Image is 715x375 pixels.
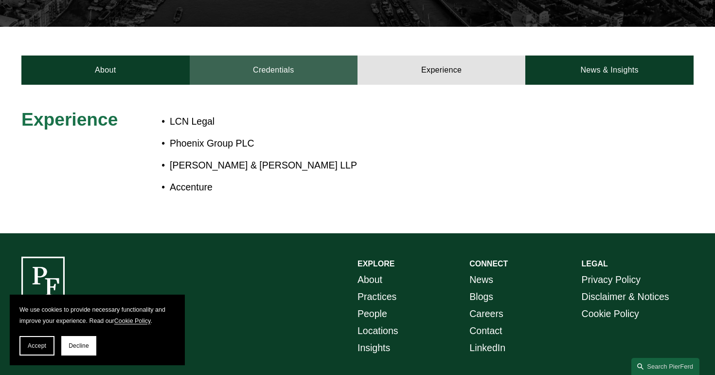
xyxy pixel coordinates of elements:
[582,260,608,268] strong: LEGAL
[69,342,89,349] span: Decline
[357,305,387,322] a: People
[19,304,175,326] p: We use cookies to provide necessary functionality and improve your experience. Read our .
[170,113,609,130] p: LCN Legal
[190,56,357,84] a: Credentials
[357,56,525,84] a: Experience
[525,56,693,84] a: News & Insights
[170,179,609,196] p: Accenture
[170,157,609,174] p: [PERSON_NAME] & [PERSON_NAME] LLP
[21,109,118,130] span: Experience
[61,336,96,356] button: Decline
[582,288,669,305] a: Disclaimer & Notices
[21,56,189,84] a: About
[357,271,382,288] a: About
[357,260,394,268] strong: EXPLORE
[469,260,508,268] strong: CONNECT
[28,342,46,349] span: Accept
[469,322,502,339] a: Contact
[170,135,609,152] p: Phoenix Group PLC
[469,288,493,305] a: Blogs
[19,336,54,356] button: Accept
[582,271,641,288] a: Privacy Policy
[357,339,390,356] a: Insights
[469,271,493,288] a: News
[631,358,699,375] a: Search this site
[469,305,503,322] a: Careers
[357,322,398,339] a: Locations
[10,295,185,365] section: Cookie banner
[357,288,396,305] a: Practices
[469,339,505,356] a: LinkedIn
[582,305,639,322] a: Cookie Policy
[114,318,151,324] a: Cookie Policy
